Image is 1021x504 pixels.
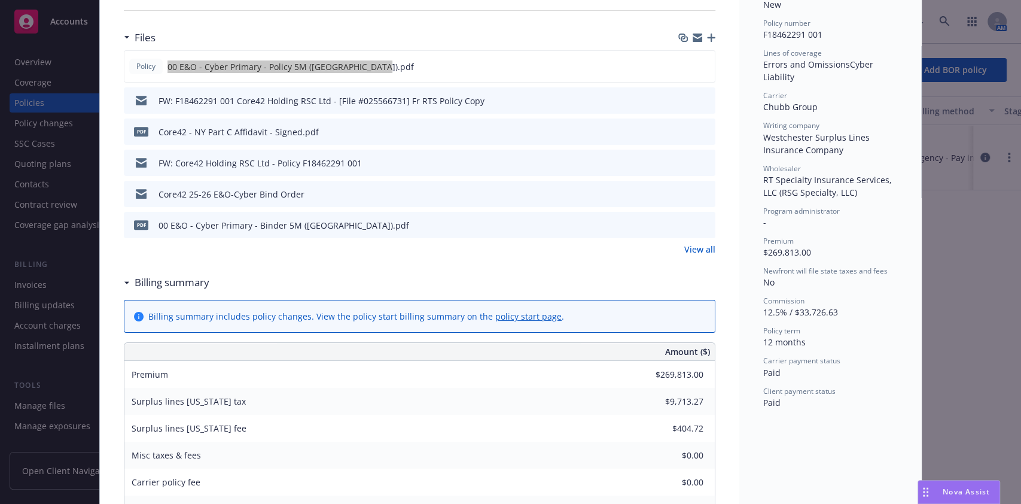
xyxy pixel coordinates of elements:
[680,60,690,73] button: download file
[132,423,246,434] span: Surplus lines [US_STATE] fee
[681,126,690,138] button: download file
[134,220,148,229] span: pdf
[700,157,711,169] button: preview file
[763,236,794,246] span: Premium
[134,127,148,136] span: pdf
[633,420,711,438] input: 0.00
[763,266,888,276] span: Newfront will file state taxes and fees
[699,60,710,73] button: preview file
[132,450,201,461] span: Misc taxes & fees
[763,356,840,366] span: Carrier payment status
[159,95,484,107] div: FW: F18462291 001 Core42 Holding RSC Ltd - [File #025566731] Fr RTS Policy Copy
[633,366,711,384] input: 0.00
[763,386,836,396] span: Client payment status
[763,18,810,28] span: Policy number
[132,476,200,488] span: Carrier policy fee
[763,217,766,228] span: -
[700,126,711,138] button: preview file
[135,275,209,290] h3: Billing summary
[918,480,1000,504] button: Nova Assist
[763,132,872,156] span: Westchester Surplus Lines Insurance Company
[681,95,690,107] button: download file
[665,345,710,358] span: Amount ($)
[700,219,711,232] button: preview file
[681,157,690,169] button: download file
[763,174,894,198] span: RT Specialty Insurance Services, LLC (RSG Specialty, LLC)
[159,219,409,232] div: 00 E&O - Cyber Primary - Binder 5M ([GEOGRAPHIC_DATA]).pdf
[700,188,711,201] button: preview file
[135,30,156,45] h3: Files
[763,247,811,258] span: $269,813.00
[763,206,840,216] span: Program administrator
[159,126,319,138] div: Core42 - NY Part C Affidavit - Signed.pdf
[684,243,715,256] a: View all
[633,473,711,491] input: 0.00
[763,306,838,318] span: 12.5% / $33,726.63
[124,275,209,290] div: Billing summary
[763,90,787,101] span: Carrier
[633,447,711,464] input: 0.00
[134,61,158,72] span: Policy
[700,95,711,107] button: preview file
[763,296,804,306] span: Commission
[167,60,414,73] span: 00 E&O - Cyber Primary - Policy 5M ([GEOGRAPHIC_DATA]).pdf
[763,277,775,288] span: No
[495,311,562,322] a: policy start page
[633,393,711,411] input: 0.00
[763,101,818,113] span: Chubb Group
[763,397,781,408] span: Paid
[124,30,156,45] div: Files
[763,163,801,174] span: Wholesaler
[763,29,822,40] span: F18462291 001
[918,481,933,503] div: Drag to move
[763,336,806,348] span: 12 months
[763,48,822,58] span: Lines of coverage
[159,157,362,169] div: FW: Core42 Holding RSC Ltd - Policy F18462291 001
[763,120,819,130] span: Writing company
[132,396,246,407] span: Surplus lines [US_STATE] tax
[763,326,800,336] span: Policy term
[681,219,690,232] button: download file
[148,310,564,323] div: Billing summary includes policy changes. View the policy start billing summary on the .
[132,369,168,380] span: Premium
[763,59,876,83] span: Cyber Liability
[763,367,781,378] span: Paid
[681,188,690,201] button: download file
[943,487,990,497] span: Nova Assist
[159,188,304,201] div: Core42 25-26 E&O-Cyber Bind Order
[763,59,850,70] span: Errors and Omissions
